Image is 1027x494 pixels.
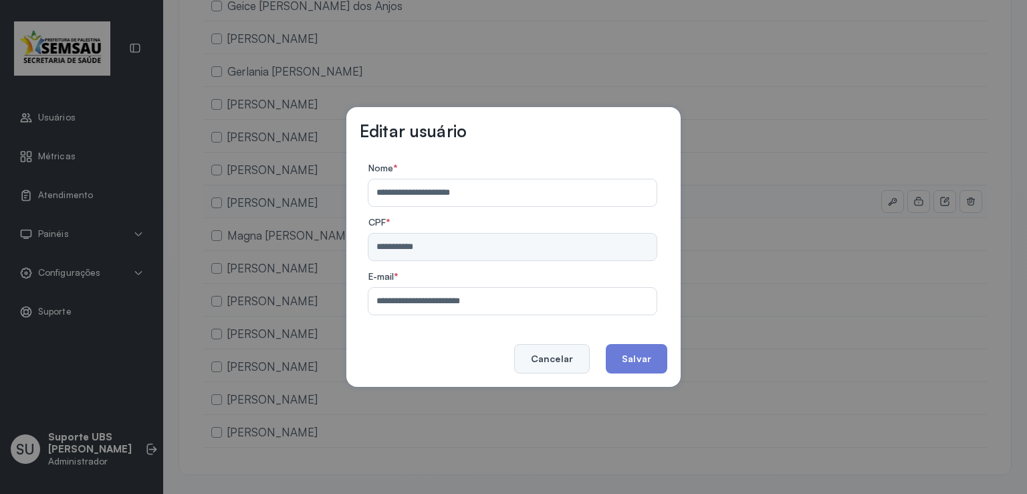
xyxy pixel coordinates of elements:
button: Salvar [606,344,667,374]
span: E-mail [368,270,394,282]
span: CPF [368,216,386,228]
span: Nome [368,162,393,173]
h3: Editar usuário [360,120,467,141]
button: Cancelar [514,344,590,374]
